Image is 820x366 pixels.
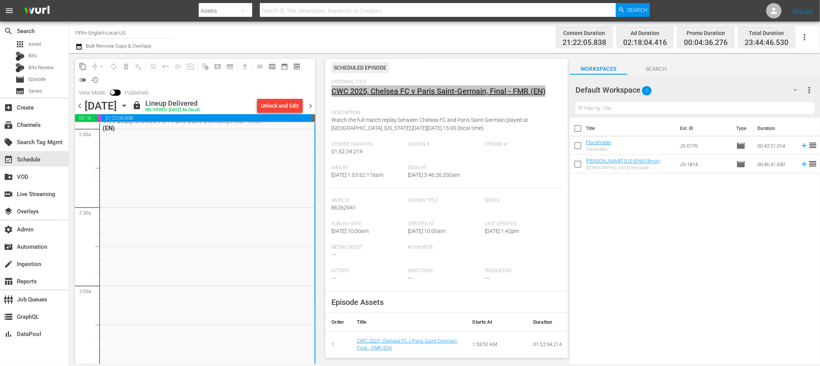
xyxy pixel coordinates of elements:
span: Last Updated [485,221,558,227]
span: DataPool [4,329,13,339]
span: Published [121,90,152,96]
span: Fill episodes with ad slates [172,60,184,73]
span: Actors [331,268,404,274]
span: Toggle to switch from Published to Draft view. [110,90,115,95]
span: Create Search Block [211,60,224,73]
span: Job Queues [4,295,13,304]
span: 00:04:36.276 [684,38,728,47]
button: more_vert [805,81,814,99]
div: Bits Review [15,63,25,72]
a: [PERSON_NAME] S10 EP69 (8min) [586,158,660,164]
th: Type [732,118,753,139]
span: Overlays [4,207,13,216]
span: Refresh All Search Blocks [196,59,211,74]
span: Watch the full match replay between Chelsea FC and Paris Saint-Germain played at [GEOGRAPHIC_DATA... [331,117,528,131]
span: menu [5,6,14,15]
span: Episode Duration [331,141,404,148]
th: Starts At [466,313,527,331]
div: DELIVERED: [DATE] 4a (local) [145,108,200,113]
span: Episode Assets [331,298,384,307]
span: Episode [15,75,25,84]
span: Reports [4,277,13,286]
th: Duration [753,118,799,139]
span: date_range_outlined [281,63,288,70]
span: Wurl Id [331,198,404,204]
span: Episode [28,75,46,83]
span: GraphQL [4,312,13,321]
td: JS-1814 [677,155,734,173]
span: more_vert [805,85,814,95]
span: Create Series Block [224,60,236,73]
span: Automation [4,242,13,251]
span: Bits [28,52,37,60]
th: Order [325,313,351,331]
div: Default Workspace [575,79,805,101]
span: Create [4,103,13,112]
span: View Backup [291,60,303,73]
div: Unlock and Edit [261,99,299,113]
span: 86262941 [331,205,356,211]
span: calendar_view_week_outlined [268,63,276,70]
button: Unlock and Edit [257,99,303,113]
td: 1 [325,331,351,358]
div: Bits [15,52,25,61]
div: Promo Duration [684,28,728,38]
span: External Title [331,79,558,85]
span: VOD [4,172,13,181]
span: reorder [808,159,818,168]
span: reorder [808,141,818,150]
a: CWC 2025, Chelsea FC v Paris Saint-Germain, Final - FMR (EN) [331,87,546,96]
td: JS-0176 [677,136,734,155]
span: 21:22:05.838 [101,114,311,122]
span: Ends At [408,165,481,171]
span: Copy Lineup [77,60,89,73]
span: Producers [485,268,558,274]
span: Channels [4,120,13,130]
span: Episode # [485,141,558,148]
span: Search [627,3,648,17]
th: Title [586,118,675,139]
span: View History [89,74,101,86]
span: Select an event to delete [120,60,132,73]
span: Revert to Primary Episode [160,60,172,73]
th: Ext. ID [675,118,732,139]
th: Duration [527,313,568,331]
div: Placeholder [586,147,612,152]
span: [DATE] 10:00am [331,228,369,234]
svg: Add to Schedule [800,141,808,150]
td: 00:42:21.014 [755,136,797,155]
td: 1:53:52 AM [466,331,527,358]
span: Series [28,87,42,95]
span: Episode [737,160,746,169]
span: 24 hours Lineup View is OFF [77,74,89,86]
span: Update Metadata from Key Asset [184,60,196,73]
span: Asset [28,40,41,48]
td: 00:46:41.630 [755,155,797,173]
span: chevron_left [75,101,85,111]
span: content_copy [79,63,86,70]
span: history_outlined [91,76,99,84]
div: CWC 2025, Chelsea FC v Paris Saint-Germain, Final - FMR (EN) [103,117,273,132]
span: Loop Content [108,60,120,73]
span: chevron_right [306,101,315,111]
span: 00:15:13.470 [311,114,315,122]
div: [DEMOGRAPHIC_DATA] Betrayals [586,165,660,170]
span: 23:44:46.530 [745,38,788,47]
span: Admin [4,225,13,234]
span: preview_outlined [293,63,301,70]
span: toggle_off [79,76,86,84]
span: Month Calendar View [278,60,291,73]
span: Episode [737,141,746,150]
span: Season Title [408,198,481,204]
div: Total Duration [745,28,788,38]
span: View Mode: [75,90,110,96]
span: Search [627,64,685,74]
span: Ingestion [4,260,13,269]
span: Bits Review [28,64,54,72]
span: 00:04:36.276 [98,114,101,122]
span: 02:18:04.416 [623,38,667,47]
span: Remove Gaps & Overlaps [89,60,108,73]
td: 01:52:34.214 [527,331,568,358]
span: Week Calendar View [266,60,278,73]
span: Workspaces [570,64,627,74]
